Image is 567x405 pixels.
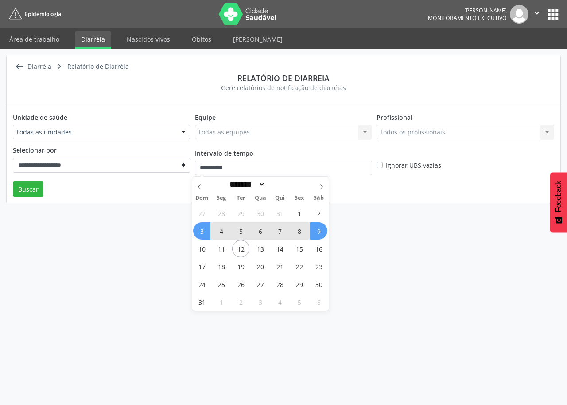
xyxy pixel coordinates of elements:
[271,240,288,257] span: Agosto 14, 2025
[510,5,528,24] img: img
[310,222,327,240] span: Agosto 9, 2025
[232,275,249,293] span: Agosto 26, 2025
[291,275,308,293] span: Agosto 29, 2025
[252,240,269,257] span: Agosto 13, 2025
[271,258,288,275] span: Agosto 21, 2025
[310,293,327,311] span: Setembro 6, 2025
[550,172,567,232] button: Feedback - Mostrar pesquisa
[212,195,231,201] span: Seg
[3,31,66,47] a: Área de trabalho
[195,110,216,125] label: Equipe
[213,293,230,311] span: Setembro 1, 2025
[120,31,176,47] a: Nascidos vivos
[290,195,309,201] span: Sex
[25,10,61,18] span: Epidemiologia
[291,258,308,275] span: Agosto 22, 2025
[232,258,249,275] span: Agosto 19, 2025
[213,240,230,257] span: Agosto 11, 2025
[271,204,288,222] span: Julho 31, 2025
[291,240,308,257] span: Agosto 15, 2025
[428,14,507,22] span: Monitoramento Executivo
[232,240,249,257] span: Agosto 12, 2025
[195,145,253,161] label: Intervalo de tempo
[186,31,217,47] a: Óbitos
[16,128,172,137] span: Todas as unidades
[377,110,412,125] label: Profissional
[75,31,111,49] a: Diarréia
[545,7,561,22] button: apps
[291,222,308,240] span: Agosto 8, 2025
[13,181,43,197] button: Buscar
[252,258,269,275] span: Agosto 20, 2025
[232,204,249,222] span: Julho 29, 2025
[271,222,288,240] span: Agosto 7, 2025
[231,195,251,201] span: Ter
[13,73,554,83] div: Relatório de diarreia
[386,161,441,170] label: Ignorar UBS vazias
[252,204,269,222] span: Julho 30, 2025
[53,60,66,73] i: 
[193,275,210,293] span: Agosto 24, 2025
[193,240,210,257] span: Agosto 10, 2025
[271,293,288,311] span: Setembro 4, 2025
[6,7,61,21] a: Epidemiologia
[270,195,290,201] span: Qui
[13,110,67,125] label: Unidade de saúde
[226,180,265,189] select: Month
[213,258,230,275] span: Agosto 18, 2025
[193,222,210,240] span: Agosto 3, 2025
[213,222,230,240] span: Agosto 4, 2025
[193,293,210,311] span: Agosto 31, 2025
[66,60,130,73] div: Relatório de Diarréia
[53,60,130,73] a:  Relatório de Diarréia
[232,293,249,311] span: Setembro 2, 2025
[252,275,269,293] span: Agosto 27, 2025
[310,275,327,293] span: Agosto 30, 2025
[192,195,212,201] span: Dom
[252,293,269,311] span: Setembro 3, 2025
[309,195,329,201] span: Sáb
[532,8,542,18] i: 
[528,5,545,24] button: 
[227,31,289,47] a: [PERSON_NAME]
[213,204,230,222] span: Julho 28, 2025
[26,60,53,73] div: Diarréia
[555,181,563,212] span: Feedback
[13,145,190,157] legend: Selecionar por
[251,195,270,201] span: Qua
[310,258,327,275] span: Agosto 23, 2025
[13,60,53,73] a:  Diarréia
[193,204,210,222] span: Julho 27, 2025
[291,293,308,311] span: Setembro 5, 2025
[265,180,295,189] input: Year
[213,275,230,293] span: Agosto 25, 2025
[310,240,327,257] span: Agosto 16, 2025
[13,83,554,92] div: Gere relatórios de notificação de diarréias
[428,7,507,14] div: [PERSON_NAME]
[252,222,269,240] span: Agosto 6, 2025
[291,204,308,222] span: Agosto 1, 2025
[271,275,288,293] span: Agosto 28, 2025
[232,222,249,240] span: Agosto 5, 2025
[310,204,327,222] span: Agosto 2, 2025
[13,60,26,73] i: 
[193,258,210,275] span: Agosto 17, 2025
